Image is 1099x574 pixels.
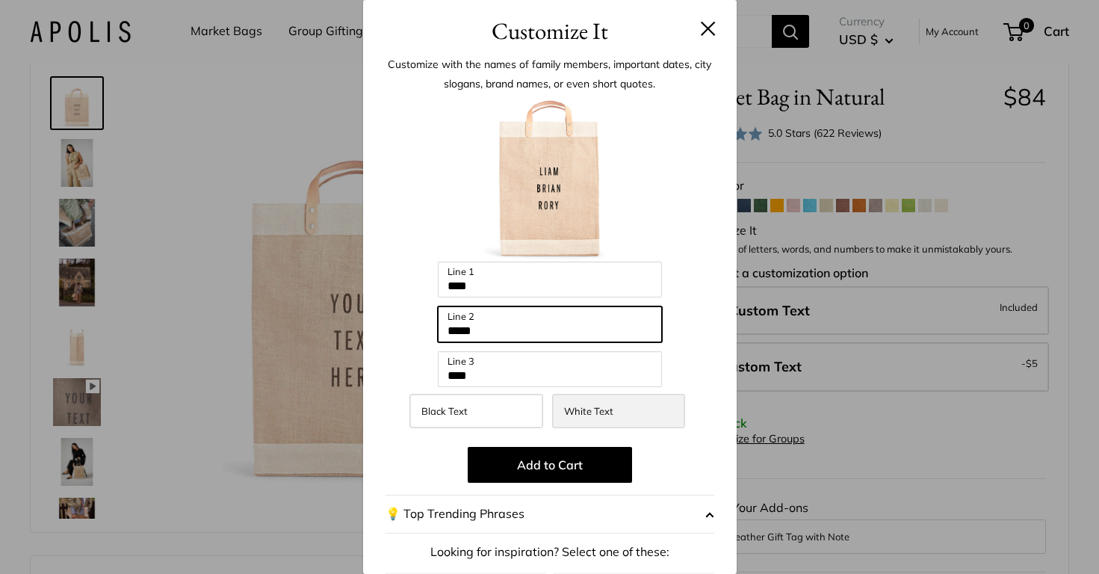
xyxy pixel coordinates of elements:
[386,495,714,534] button: 💡 Top Trending Phrases
[468,447,632,483] button: Add to Cart
[552,394,685,428] label: White Text
[386,13,714,49] h3: Customize It
[564,405,613,417] span: White Text
[386,55,714,93] p: Customize with the names of family members, important dates, city slogans, brand names, or even s...
[386,541,714,564] p: Looking for inspiration? Select one of these:
[468,97,632,262] img: customizer-prod
[409,394,542,428] label: Black Text
[421,405,468,417] span: Black Text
